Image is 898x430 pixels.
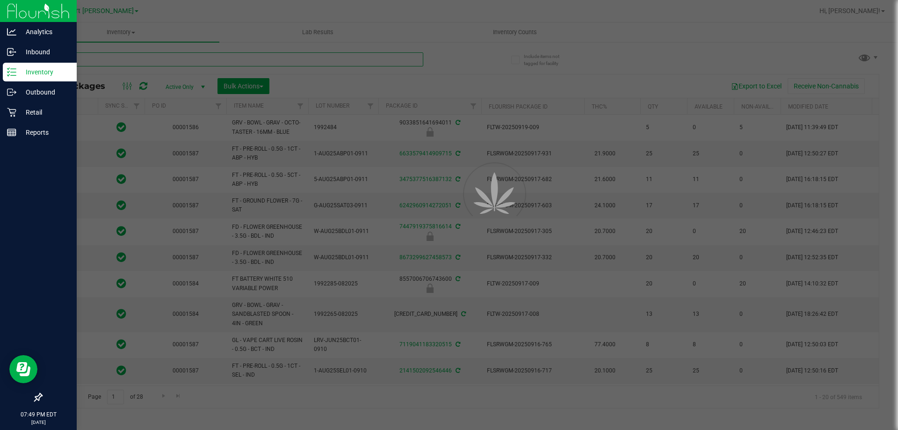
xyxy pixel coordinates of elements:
[9,355,37,383] iframe: Resource center
[7,47,16,57] inline-svg: Inbound
[16,87,72,98] p: Outbound
[16,127,72,138] p: Reports
[4,419,72,426] p: [DATE]
[7,108,16,117] inline-svg: Retail
[4,410,72,419] p: 07:49 PM EDT
[7,67,16,77] inline-svg: Inventory
[16,46,72,58] p: Inbound
[7,27,16,36] inline-svg: Analytics
[16,26,72,37] p: Analytics
[7,128,16,137] inline-svg: Reports
[7,87,16,97] inline-svg: Outbound
[16,66,72,78] p: Inventory
[16,107,72,118] p: Retail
